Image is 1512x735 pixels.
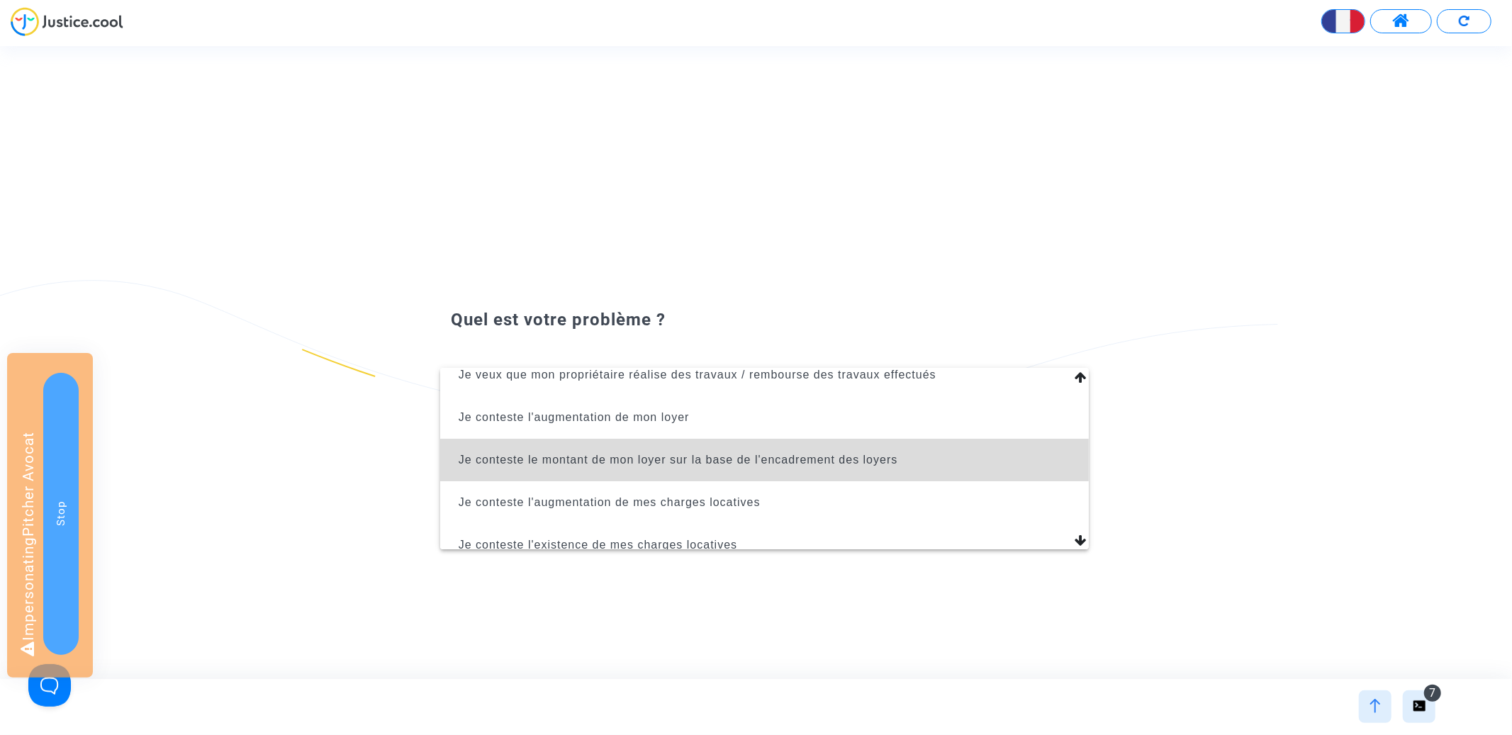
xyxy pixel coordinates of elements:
[28,664,71,707] iframe: Help Scout Beacon - Open
[459,411,690,423] span: Je conteste l'augmentation de mon loyer
[459,454,898,466] span: Je conteste le montant de mon loyer sur la base de l'encadrement des loyers
[459,369,936,381] span: Je veux que mon propriétaire réalise des travaux / rembourse des travaux effectués
[459,496,761,508] span: Je conteste l'augmentation de mes charges locatives
[459,539,737,551] span: Je conteste l'existence de mes charges locatives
